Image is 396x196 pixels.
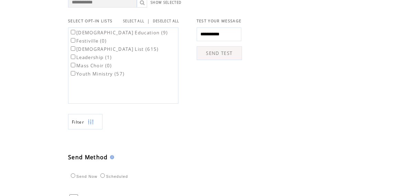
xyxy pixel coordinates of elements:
input: Send Now [71,173,75,178]
label: Scheduled [99,174,128,178]
a: DESELECT ALL [153,19,179,23]
input: Mass Choir (0) [71,63,75,67]
input: Scheduled [100,173,105,178]
input: Youth Ministry (57) [71,71,75,76]
img: filters.png [88,114,94,130]
label: [DEMOGRAPHIC_DATA] List (615) [69,46,159,52]
input: Festiville (0) [71,38,75,43]
label: Mass Choir (0) [69,62,112,69]
input: [DEMOGRAPHIC_DATA] Education (9) [71,30,75,34]
a: SEND TEST [197,46,242,60]
a: SELECT ALL [123,19,144,23]
label: Leadership (1) [69,54,112,60]
label: Send Now [69,174,97,178]
label: Festiville (0) [69,38,107,44]
a: Filter [68,114,102,129]
span: SELECT OPT-IN LISTS [68,19,112,23]
input: Leadership (1) [71,55,75,59]
input: [DEMOGRAPHIC_DATA] List (615) [71,46,75,51]
span: | [147,18,150,24]
label: Youth Ministry (57) [69,71,124,77]
span: Send Method [68,153,108,161]
img: help.gif [108,155,114,159]
span: TEST YOUR MESSAGE [197,19,242,23]
a: SHOW SELECTED [151,0,181,5]
span: Show filters [72,119,84,125]
label: [DEMOGRAPHIC_DATA] Education (9) [69,30,168,36]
